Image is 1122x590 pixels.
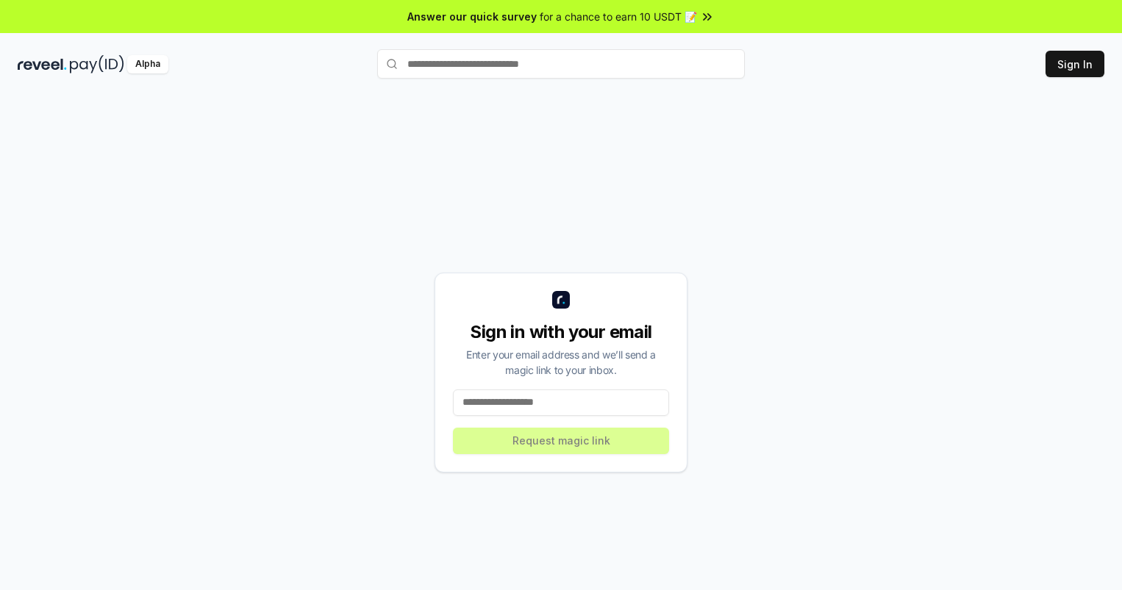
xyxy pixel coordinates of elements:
img: logo_small [552,291,570,309]
button: Sign In [1046,51,1104,77]
span: Answer our quick survey [407,9,537,24]
img: pay_id [70,55,124,73]
div: Sign in with your email [453,320,669,344]
span: for a chance to earn 10 USDT 📝 [540,9,697,24]
div: Enter your email address and we’ll send a magic link to your inbox. [453,347,669,378]
div: Alpha [127,55,168,73]
img: reveel_dark [18,55,67,73]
